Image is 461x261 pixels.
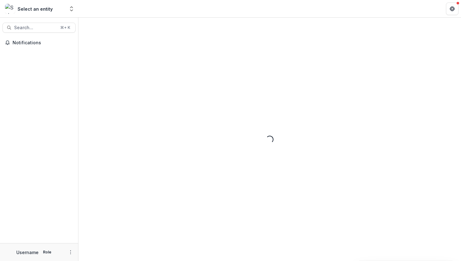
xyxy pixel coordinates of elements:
[3,23,76,33] button: Search...
[41,249,53,255] p: Role
[5,4,15,14] img: Select an entity
[14,25,56,30] span: Search...
[13,40,73,46] span: Notifications
[67,3,76,15] button: Open entity switcher
[16,249,39,256] p: Username
[3,38,76,48] button: Notifications
[59,24,72,31] div: ⌘ + K
[67,248,74,256] button: More
[18,6,53,12] div: Select an entity
[446,3,458,15] button: Get Help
